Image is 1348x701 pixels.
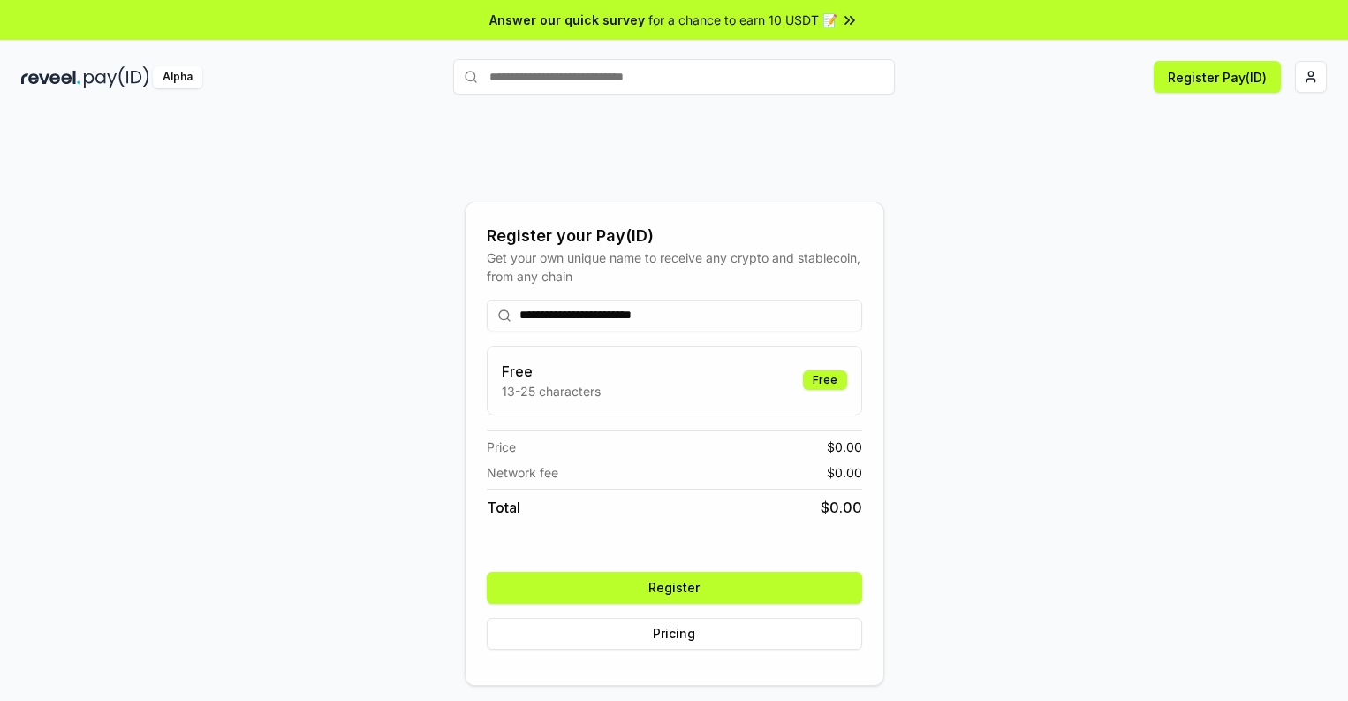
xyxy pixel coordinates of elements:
[821,497,862,518] span: $ 0.00
[487,438,516,456] span: Price
[489,11,645,29] span: Answer our quick survey
[487,618,862,650] button: Pricing
[487,463,558,482] span: Network fee
[1154,61,1281,93] button: Register Pay(ID)
[827,438,862,456] span: $ 0.00
[21,66,80,88] img: reveel_dark
[487,497,520,518] span: Total
[487,572,862,604] button: Register
[84,66,149,88] img: pay_id
[487,248,862,286] div: Get your own unique name to receive any crypto and stablecoin, from any chain
[803,370,847,390] div: Free
[502,382,601,400] p: 13-25 characters
[487,224,862,248] div: Register your Pay(ID)
[502,361,601,382] h3: Free
[648,11,837,29] span: for a chance to earn 10 USDT 📝
[153,66,202,88] div: Alpha
[827,463,862,482] span: $ 0.00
